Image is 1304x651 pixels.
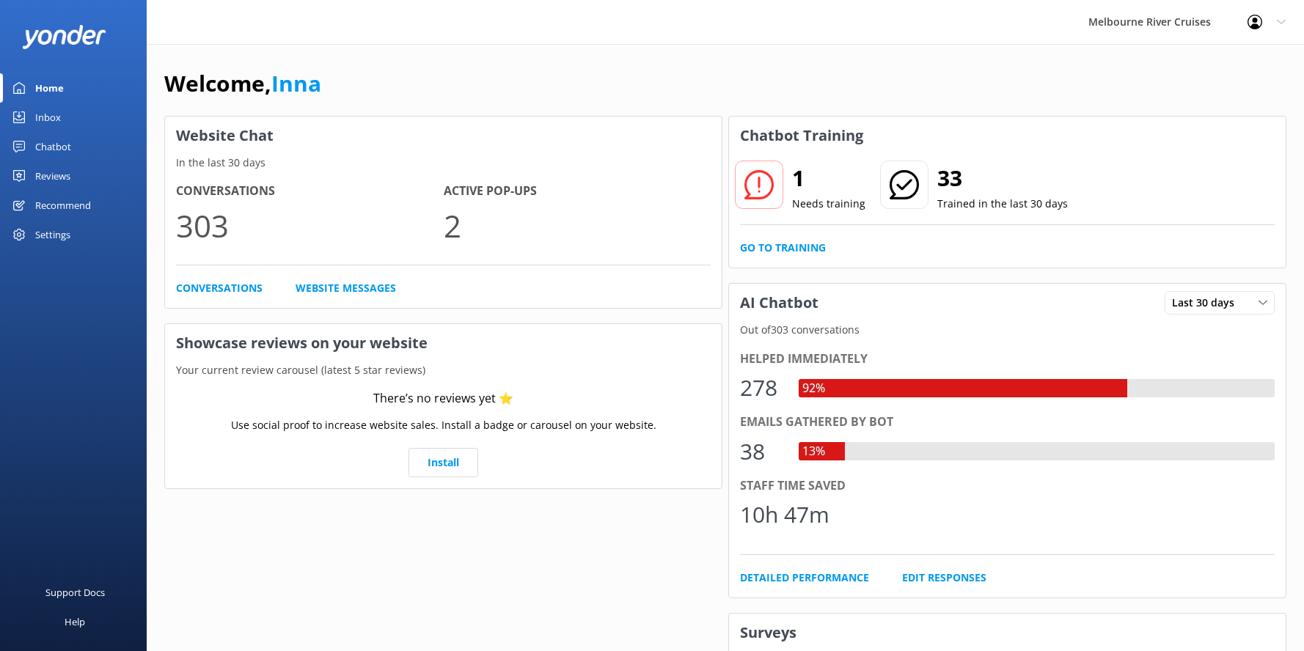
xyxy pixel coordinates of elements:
h2: 1 [792,161,865,196]
a: Edit Responses [902,570,986,586]
a: Go to Training [740,240,826,256]
div: Staff time saved [740,477,1275,496]
div: Settings [35,220,70,249]
p: Needs training [792,196,865,212]
div: Recommend [35,191,91,220]
p: In the last 30 days [165,155,722,171]
div: Help [65,607,85,636]
div: Chatbot [35,132,71,161]
div: 38 [740,434,784,469]
a: Conversations [176,280,263,296]
div: Inbox [35,103,61,132]
div: 92% [799,379,829,398]
p: 2 [444,201,711,250]
span: Last 30 days [1172,295,1243,311]
img: yonder-white-logo.png [22,25,106,49]
p: Out of 303 conversations [729,322,1286,338]
h3: Showcase reviews on your website [165,324,722,362]
div: Emails gathered by bot [740,413,1275,432]
div: Reviews [35,161,70,191]
a: Inna [271,68,321,98]
h3: Website Chat [165,117,722,155]
div: There’s no reviews yet ⭐ [373,389,513,408]
h4: Conversations [176,182,444,201]
div: Support Docs [45,578,105,607]
div: 278 [740,370,784,405]
h4: Active Pop-ups [444,182,711,201]
p: Use social proof to increase website sales. Install a badge or carousel on your website. [231,417,656,433]
a: Install [409,448,478,477]
div: Helped immediately [740,350,1275,369]
h3: Chatbot Training [729,117,874,155]
div: 13% [799,442,829,461]
a: Detailed Performance [740,570,869,586]
div: 10h 47m [740,497,829,532]
a: Website Messages [296,280,396,296]
h1: Welcome, [164,66,321,101]
h3: AI Chatbot [729,284,829,322]
h2: 33 [937,161,1068,196]
p: 303 [176,201,444,250]
p: Trained in the last 30 days [937,196,1068,212]
p: Your current review carousel (latest 5 star reviews) [165,362,722,378]
div: Home [35,73,64,103]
